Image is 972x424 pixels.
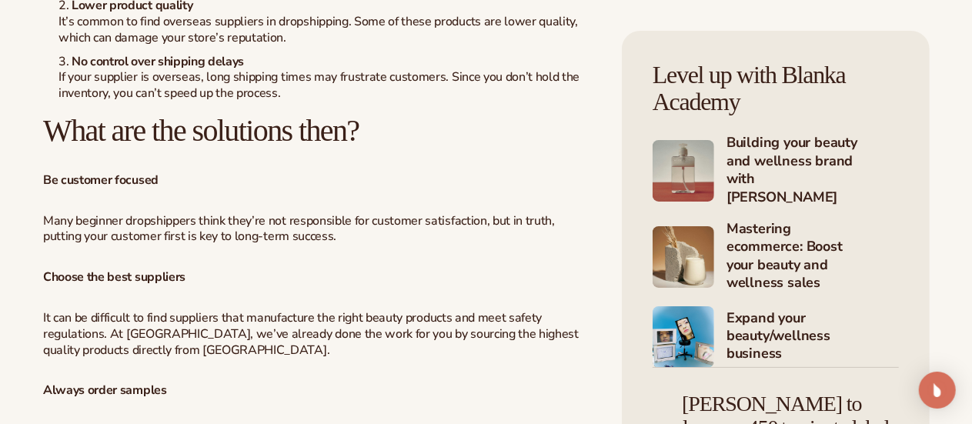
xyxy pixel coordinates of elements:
[43,172,159,189] strong: Be customer focused
[43,114,592,148] h2: What are the solutions then?
[653,220,899,294] a: Shopify Image 6 Mastering ecommerce: Boost your beauty and wellness sales
[653,306,899,368] a: Shopify Image 7 Expand your beauty/wellness business
[726,220,899,294] h4: Mastering ecommerce: Boost your beauty and wellness sales
[653,134,899,208] a: Shopify Image 5 Building your beauty and wellness brand with [PERSON_NAME]
[653,62,899,115] h4: Level up with Blanka Academy
[726,309,899,365] h4: Expand your beauty/wellness business
[43,382,167,399] strong: Always order samples
[58,54,592,102] li: If your supplier is overseas, long shipping times may frustrate customers. Since you don’t hold t...
[72,53,244,70] strong: No control over shipping delays
[43,269,185,285] strong: Choose the best suppliers
[653,306,714,368] img: Shopify Image 7
[919,372,956,409] div: Open Intercom Messenger
[43,310,592,358] p: It can be difficult to find suppliers that manufacture the right beauty products and meet safety ...
[653,140,714,202] img: Shopify Image 5
[653,226,714,288] img: Shopify Image 6
[43,213,592,245] p: Many beginner dropshippers think they’re not responsible for customer satisfaction, but in truth,...
[726,134,899,208] h4: Building your beauty and wellness brand with [PERSON_NAME]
